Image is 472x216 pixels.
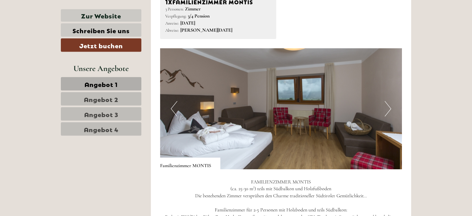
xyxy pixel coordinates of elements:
[185,6,201,12] b: Zimmer
[5,17,90,35] div: Guten Tag, wie können wir Ihnen helfen?
[188,13,210,19] b: 3/4 Pension
[165,6,184,12] small: 3 Personen:
[61,23,141,37] a: Schreiben Sie uns
[385,101,391,116] button: Next
[171,101,177,116] button: Previous
[84,95,118,103] span: Angebot 2
[165,21,179,26] small: Anreise:
[165,14,187,19] small: Verpflegung:
[110,5,132,15] div: [DATE]
[85,80,118,88] span: Angebot 1
[61,38,141,52] a: Jetzt buchen
[61,63,141,74] div: Unsere Angebote
[61,9,141,22] a: Zur Website
[199,159,242,173] button: Senden
[180,20,195,26] b: [DATE]
[165,28,179,33] small: Abreise:
[84,125,119,133] span: Angebot 4
[180,27,232,33] b: [PERSON_NAME][DATE]
[160,48,402,169] img: image
[9,30,87,34] small: 21:40
[160,158,220,169] div: Familienzimmer MONTIS
[84,110,118,118] span: Angebot 3
[9,18,87,23] div: [GEOGRAPHIC_DATA]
